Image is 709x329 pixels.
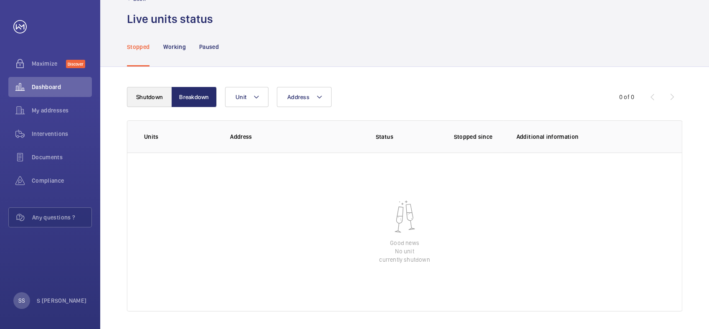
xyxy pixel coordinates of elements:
[517,133,665,141] p: Additional information
[225,87,268,107] button: Unit
[18,296,25,305] p: SS
[37,296,86,305] p: S [PERSON_NAME]
[230,133,329,141] p: Address
[32,130,92,138] span: Interventions
[127,87,172,107] button: Shutdown
[454,133,503,141] p: Stopped since
[619,93,634,101] div: 0 of 0
[32,59,66,68] span: Maximize
[127,11,213,27] h1: Live units status
[287,94,309,100] span: Address
[172,87,217,107] button: Breakdown
[32,83,92,91] span: Dashboard
[32,176,92,185] span: Compliance
[379,239,430,264] p: Good news No unit currently shutdown
[144,133,217,141] p: Units
[32,106,92,115] span: My addresses
[334,133,435,141] p: Status
[277,87,332,107] button: Address
[163,43,185,51] p: Working
[127,43,149,51] p: Stopped
[32,153,92,161] span: Documents
[235,94,246,100] span: Unit
[199,43,219,51] p: Paused
[66,60,85,68] span: Discover
[32,213,91,222] span: Any questions ?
